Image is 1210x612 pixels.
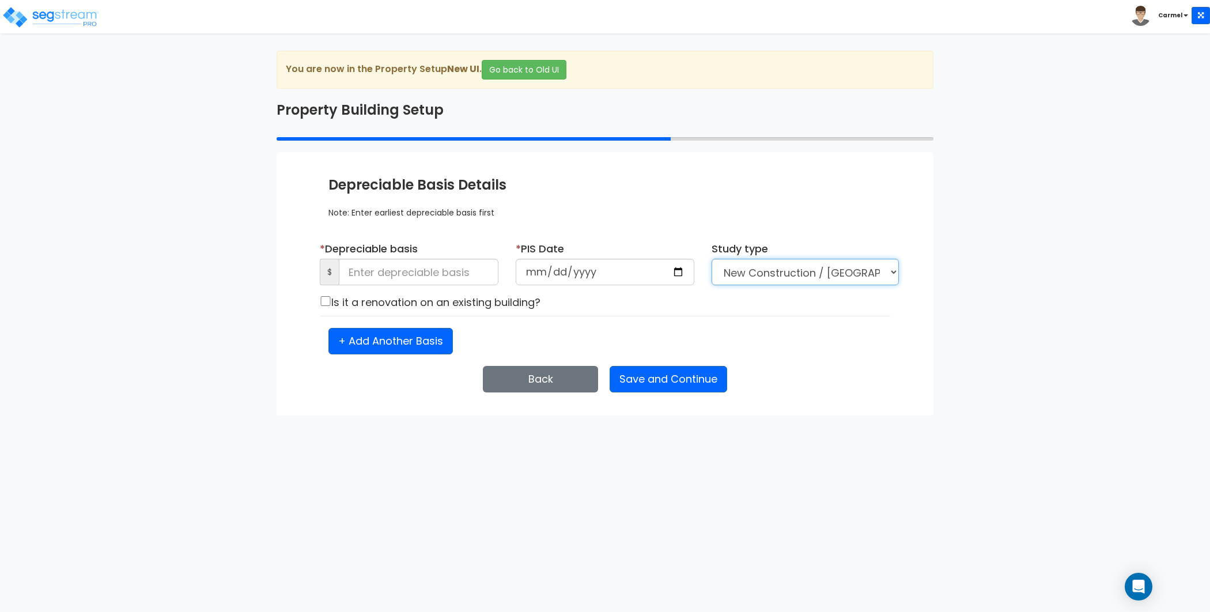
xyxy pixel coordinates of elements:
div: Is it a renovation on an existing building? [311,294,899,310]
img: avatar.png [1130,6,1151,26]
div: Depreciable Basis Details [328,175,882,195]
span: $ [320,259,339,285]
input: Enter depreciable basis [339,259,498,285]
label: Study type [712,241,768,256]
img: logo_pro_r.png [2,6,100,29]
div: Note: Enter earliest depreciable basis first [328,195,882,218]
strong: New UI [447,62,479,75]
div: Property Building Setup [268,100,942,120]
button: Save and Continue [610,366,727,392]
div: You are now in the Property Setup . [277,51,933,89]
b: Carmel [1158,11,1182,20]
button: Go back to Old UI [482,60,566,80]
button: Back [483,366,598,392]
input: Select date [516,259,694,285]
label: PIS Date [516,241,564,256]
label: Depreciable basis [320,241,418,256]
div: Open Intercom Messenger [1125,573,1152,600]
button: + Add Another Basis [328,328,453,354]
